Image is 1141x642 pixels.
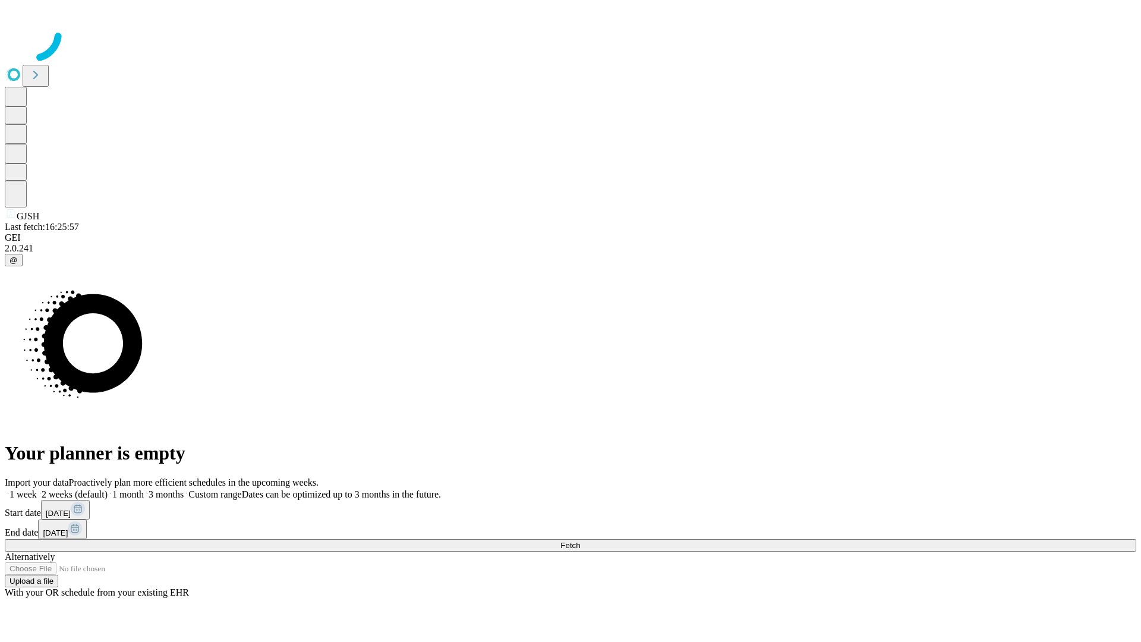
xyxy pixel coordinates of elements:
[149,489,184,499] span: 3 months
[46,509,71,518] span: [DATE]
[69,477,319,487] span: Proactively plan more efficient schedules in the upcoming weeks.
[41,500,90,520] button: [DATE]
[242,489,441,499] span: Dates can be optimized up to 3 months in the future.
[10,256,18,265] span: @
[42,489,108,499] span: 2 weeks (default)
[17,211,39,221] span: GJSH
[112,489,144,499] span: 1 month
[188,489,241,499] span: Custom range
[5,539,1136,552] button: Fetch
[5,442,1136,464] h1: Your planner is empty
[5,575,58,587] button: Upload a file
[5,232,1136,243] div: GEI
[38,520,87,539] button: [DATE]
[10,489,37,499] span: 1 week
[5,477,69,487] span: Import your data
[5,243,1136,254] div: 2.0.241
[560,541,580,550] span: Fetch
[5,520,1136,539] div: End date
[5,500,1136,520] div: Start date
[5,587,189,597] span: With your OR schedule from your existing EHR
[5,222,79,232] span: Last fetch: 16:25:57
[43,528,68,537] span: [DATE]
[5,552,55,562] span: Alternatively
[5,254,23,266] button: @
